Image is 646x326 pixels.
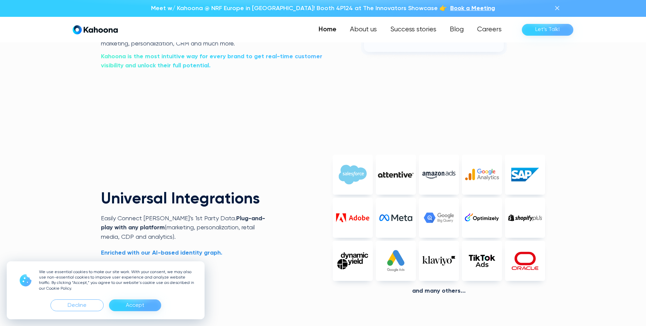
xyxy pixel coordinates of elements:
[333,288,545,295] div: And Many others...
[101,214,272,242] p: Easily Connect [PERSON_NAME]’s 1st Party Data. (marketing, personalization, retail media, CDP and...
[126,300,144,311] div: Accept
[151,4,447,13] p: Meet w/ Kahoona @ NRF Europe in [GEOGRAPHIC_DATA]! Booth 4P124 at The Innovators Showcase 👉
[109,299,161,311] div: Accept
[3,10,105,62] iframe: profile
[384,23,443,36] a: Success stories
[101,191,272,207] h2: Universal Integrations
[450,4,495,13] a: Book a Meeting
[470,23,508,36] a: Careers
[101,250,222,256] strong: Enriched with our AI-based identity graph.
[443,23,470,36] a: Blog
[312,23,343,36] a: Home
[101,54,322,69] strong: Kahoona is the most intuitive way for every brand to get real-time customer visibility and unlock...
[535,24,560,35] div: Let’s Talk!
[39,269,196,291] p: We use essential cookies to make our site work. With your consent, we may also use non-essential ...
[450,5,495,11] span: Book a Meeting
[68,300,86,311] div: Decline
[73,25,118,35] a: home
[50,299,104,311] div: Decline
[343,23,384,36] a: About us
[522,24,573,36] a: Let’s Talk!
